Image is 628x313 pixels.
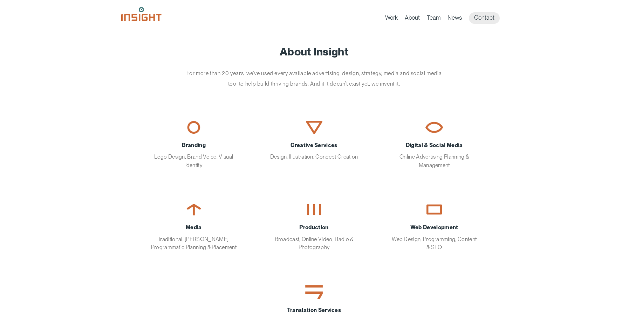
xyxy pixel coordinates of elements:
[385,12,507,24] nav: primary navigation menu
[150,223,238,251] div: Traditional, [PERSON_NAME], Programmatic Planning & Placement
[390,141,478,169] div: Online Advertising Planning & Management
[270,141,358,149] span: Creative Services
[139,108,248,180] a: BrandingLogo Design, Brand Voice, Visual Identity
[380,191,489,262] a: Web DevelopmentWeb Design, Programming, Content & SEO
[259,191,369,262] a: ProductionBroadcast, Online Video, Radio & Photography
[385,14,398,24] a: Work
[270,141,358,161] div: Design, Illustration, Concept Creation
[259,108,369,172] a: Creative ServicesDesign, Illustration, Concept Creation
[427,14,441,24] a: Team
[390,141,478,149] span: Digital & Social Media
[380,108,489,180] a: Digital & Social MediaOnline Advertising Planning & Management
[121,7,162,21] img: Insight Marketing Design
[270,223,358,231] span: Production
[183,68,445,89] p: For more than 20 years, we’ve used every available advertising, design, strategy, media and socia...
[469,12,500,24] a: Contact
[132,46,496,58] h1: About Insight
[150,141,238,149] span: Branding
[390,223,478,231] span: Web Development
[150,223,238,231] span: Media
[139,191,248,262] a: MediaTraditional, [PERSON_NAME], Programmatic Planning & Placement
[448,14,462,24] a: News
[405,14,420,24] a: About
[150,141,238,169] div: Logo Design, Brand Voice, Visual Identity
[390,223,478,251] div: Web Design, Programming, Content & SEO
[270,223,358,251] div: Broadcast, Online Video, Radio & Photography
